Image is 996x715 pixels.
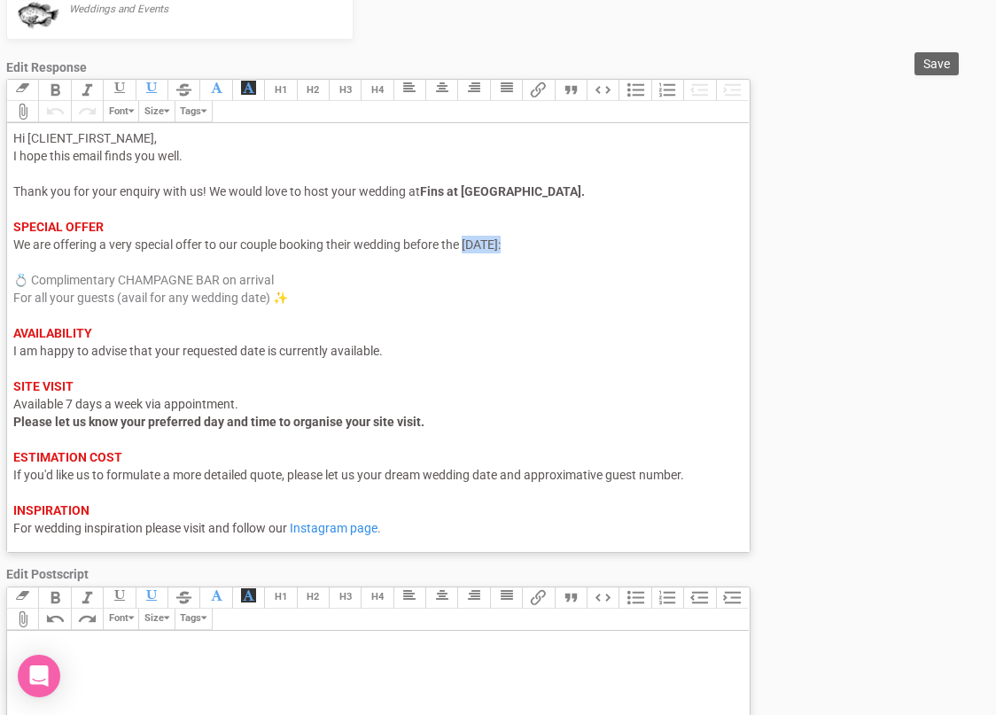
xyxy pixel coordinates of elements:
button: Italic [71,587,103,609]
strong: SITE VISIT [13,379,74,393]
button: Strikethrough [167,80,199,101]
trix-editor: Edit Response Edit Postscript [7,123,750,552]
label: Edit Postscript [6,559,959,587]
button: Increase Level [716,587,748,609]
button: Size [138,609,174,630]
button: H2 [297,80,329,101]
span: H3 [339,591,352,602]
button: Bold [38,80,70,101]
span: H4 [371,591,384,602]
button: Font [103,609,138,630]
button: Code [587,587,619,609]
button: Strikethrough [167,587,199,609]
button: Attach Files [6,609,38,630]
span: Complimentary CHAMPAGNE BAR on arrival [31,273,274,287]
button: Bold [38,587,70,609]
span: If you'd like us to formulate a more detailed quote, please let us your dream wedding date and ap... [13,468,684,482]
span: H4 [371,84,384,96]
strong: Fins at [GEOGRAPHIC_DATA]. [420,184,585,198]
strong: Please let us know your preferred day and time to organise your site visit. [13,415,424,429]
span: For wedding inspiration please visit and follow our [13,521,287,535]
button: Numbers [651,80,683,101]
button: Italic [71,80,103,101]
button: Redo [71,609,103,630]
strong: AVAILABILITY [13,326,92,340]
button: H4 [361,80,393,101]
span: I am happy to advise that your requested date is currently available. [13,344,383,358]
span: H1 [275,591,287,602]
button: H1 [264,80,296,101]
strong: INSPIRATION [13,503,89,517]
button: Bullets [619,80,650,101]
button: Code [587,80,619,101]
strong: ESTIMATION COST [13,450,122,464]
button: Undo [38,609,70,630]
span: Available 7 days a week via appointment. [13,397,238,411]
span: H2 [307,591,319,602]
i: Weddings and Events [69,3,168,15]
button: Font [103,101,138,122]
button: Quote [555,80,587,101]
button: H4 [361,587,393,609]
span: We are offering a very special offer to our couple booking their wedding before the [DATE]: [13,237,501,252]
button: Size [138,101,174,122]
span: For all your guests (avail for any wedding date) ✨ [13,291,288,305]
span: Save [923,57,950,71]
span: I hope this email finds you well. [13,149,183,163]
a: Instagram page [290,521,377,535]
strong: SPECIAL OFFER [13,220,104,234]
button: Undo [38,101,70,122]
button: Redo [71,101,103,122]
button: Increase Level [716,80,748,101]
button: Link [522,587,554,609]
button: Attach Files [6,101,38,122]
span: 💍 [13,273,28,287]
span: H3 [339,84,352,96]
div: Open Intercom Messenger [18,655,60,697]
button: Numbers [651,587,683,609]
div: . [13,129,737,572]
button: Tags [175,609,213,630]
button: Decrease Level [683,587,715,609]
button: Bullets [619,587,650,609]
label: Edit Response [6,52,87,80]
button: Decrease Level [683,80,715,101]
span: Thank you for your enquiry with us! We would love to host your wedding at [13,184,420,198]
button: H3 [329,587,361,609]
button: Save [914,52,959,76]
button: H3 [329,80,361,101]
button: Tags [175,101,213,122]
button: Link [522,80,554,101]
button: H2 [297,587,329,609]
button: Quote [555,587,587,609]
span: H1 [275,84,287,96]
button: H1 [264,587,296,609]
span: Hi [CLIENT_FIRST_NAME], [13,131,157,145]
span: H2 [307,84,319,96]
